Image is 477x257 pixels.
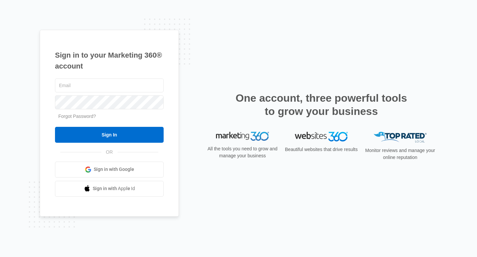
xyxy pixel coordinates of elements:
[284,146,358,153] p: Beautiful websites that drive results
[55,78,164,92] input: Email
[374,132,427,143] img: Top Rated Local
[55,127,164,143] input: Sign In
[363,147,437,161] p: Monitor reviews and manage your online reputation
[55,162,164,178] a: Sign in with Google
[94,166,134,173] span: Sign in with Google
[93,185,135,192] span: Sign in with Apple Id
[101,149,118,156] span: OR
[55,181,164,197] a: Sign in with Apple Id
[58,114,96,119] a: Forgot Password?
[55,50,164,72] h1: Sign in to your Marketing 360® account
[234,91,409,118] h2: One account, three powerful tools to grow your business
[295,132,348,141] img: Websites 360
[216,132,269,141] img: Marketing 360
[205,145,280,159] p: All the tools you need to grow and manage your business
